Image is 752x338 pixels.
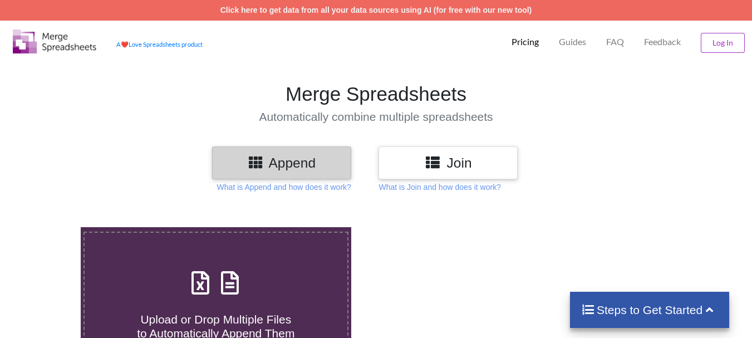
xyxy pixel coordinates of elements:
[701,33,745,53] button: Log In
[606,36,624,48] p: FAQ
[13,30,96,53] img: Logo.png
[217,182,351,193] p: What is Append and how does it work?
[379,182,500,193] p: What is Join and how does it work?
[644,37,681,46] span: Feedback
[512,36,539,48] p: Pricing
[387,155,509,171] h3: Join
[559,36,586,48] p: Guides
[220,6,532,14] a: Click here to get data from all your data sources using AI (for free with our new tool)
[581,303,719,317] h4: Steps to Get Started
[220,155,343,171] h3: Append
[116,41,203,48] a: AheartLove Spreadsheets product
[121,41,129,48] span: heart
